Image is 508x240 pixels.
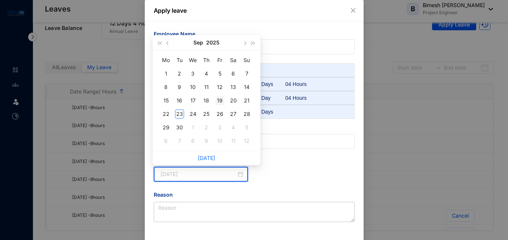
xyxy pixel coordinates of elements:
[242,110,251,119] div: 28
[285,94,317,102] div: 04 Hours
[159,80,173,94] td: 2025-09-08
[154,202,355,222] textarea: Reason
[240,107,254,121] td: 2025-09-28
[229,83,238,92] div: 13
[254,80,285,88] div: 12 Days
[173,53,186,67] th: Tu
[200,53,213,67] th: Th
[242,123,251,132] div: 5
[229,69,238,78] div: 6
[285,80,317,88] div: 04 Hours
[162,123,171,132] div: 29
[202,123,211,132] div: 2
[189,123,198,132] div: 1
[240,121,254,134] td: 2025-10-05
[213,67,227,80] td: 2025-09-05
[349,6,357,15] button: Close
[242,83,251,92] div: 14
[202,110,211,119] div: 25
[202,69,211,78] div: 4
[215,123,224,132] div: 3
[173,67,186,80] td: 2025-09-02
[227,80,240,94] td: 2025-09-13
[162,136,171,145] div: 6
[175,69,184,78] div: 2
[229,136,238,145] div: 11
[242,96,251,105] div: 21
[202,96,211,105] div: 18
[189,83,198,92] div: 10
[229,96,238,105] div: 20
[162,83,171,92] div: 8
[175,83,184,92] div: 9
[159,53,173,67] th: Mo
[159,67,173,80] td: 2025-09-01
[173,134,186,148] td: 2025-10-07
[198,155,215,161] a: [DATE]
[227,121,240,134] td: 2025-10-04
[162,110,171,119] div: 22
[229,110,238,119] div: 27
[350,7,356,13] span: close
[173,121,186,134] td: 2025-09-30
[240,53,254,67] th: Su
[186,134,200,148] td: 2025-10-08
[173,80,186,94] td: 2025-09-09
[154,30,355,39] span: Employee Name
[186,67,200,80] td: 2025-09-03
[189,96,198,105] div: 17
[215,136,224,145] div: 10
[215,83,224,92] div: 12
[240,134,254,148] td: 2025-10-12
[200,121,213,134] td: 2025-10-02
[240,67,254,80] td: 2025-09-07
[200,107,213,121] td: 2025-09-25
[193,35,203,50] button: Sep
[159,121,173,134] td: 2025-09-29
[227,134,240,148] td: 2025-10-11
[159,94,173,107] td: 2025-09-15
[213,121,227,134] td: 2025-10-03
[202,136,211,145] div: 9
[227,53,240,67] th: Sa
[213,53,227,67] th: Fr
[189,136,198,145] div: 8
[242,136,251,145] div: 12
[227,67,240,80] td: 2025-09-06
[154,6,355,15] p: Apply leave
[206,35,220,50] button: 2025
[242,69,251,78] div: 7
[173,107,186,121] td: 2025-09-23
[160,170,237,178] input: Start Date
[175,123,184,132] div: 30
[189,69,198,78] div: 3
[173,94,186,107] td: 2025-09-16
[159,134,173,148] td: 2025-10-06
[175,96,184,105] div: 16
[200,67,213,80] td: 2025-09-04
[215,69,224,78] div: 5
[227,94,240,107] td: 2025-09-20
[154,191,178,199] label: Reason
[200,80,213,94] td: 2025-09-11
[229,123,238,132] div: 4
[175,136,184,145] div: 7
[213,94,227,107] td: 2025-09-19
[186,94,200,107] td: 2025-09-17
[254,108,285,116] div: 03 Days
[189,110,198,119] div: 24
[202,83,211,92] div: 11
[159,107,173,121] td: 2025-09-22
[240,80,254,94] td: 2025-09-14
[227,107,240,121] td: 2025-09-27
[186,53,200,67] th: We
[186,121,200,134] td: 2025-10-01
[175,110,184,119] div: 23
[162,96,171,105] div: 15
[215,96,224,105] div: 19
[254,94,285,102] div: 01 Day
[200,134,213,148] td: 2025-10-09
[215,110,224,119] div: 26
[213,80,227,94] td: 2025-09-12
[200,94,213,107] td: 2025-09-18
